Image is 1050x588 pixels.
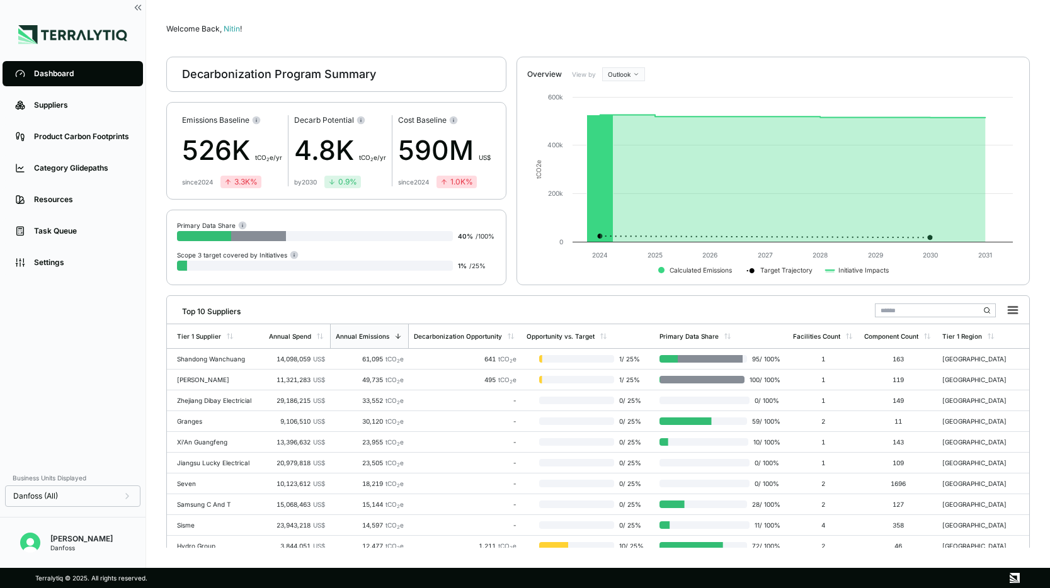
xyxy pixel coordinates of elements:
[255,154,282,161] span: t CO e/yr
[359,154,386,161] span: t CO e/yr
[942,397,1023,404] div: [GEOGRAPHIC_DATA]
[745,376,780,383] span: 100 / 100 %
[335,480,404,487] div: 18,219
[172,302,241,317] div: Top 10 Suppliers
[177,542,258,550] div: Hydro Group
[177,376,258,383] div: [PERSON_NAME]
[177,332,221,340] div: Tier 1 Supplier
[398,115,491,125] div: Cost Baseline
[978,251,992,259] text: 2031
[864,542,932,550] div: 46
[614,480,648,487] span: 0 / 25 %
[313,355,325,363] span: US$
[614,438,648,446] span: 0 / 25 %
[476,232,494,240] span: / 100 %
[385,542,404,550] span: tCO e
[942,521,1023,529] div: [GEOGRAPHIC_DATA]
[177,250,299,259] div: Scope 3 target covered by Initiatives
[414,397,516,404] div: -
[335,500,404,508] div: 15,144
[34,195,130,205] div: Resources
[498,542,516,550] span: tCO e
[864,459,932,466] div: 109
[614,397,648,404] span: 0 / 25 %
[414,521,516,529] div: -
[760,266,813,274] text: Target Trajectory
[397,400,400,405] sub: 2
[385,521,404,529] span: tCO e
[527,332,595,340] div: Opportunity vs. Target
[414,500,516,508] div: -
[414,332,502,340] div: Decarbonization Opportunity
[747,500,780,508] span: 28 / 100 %
[864,332,918,340] div: Component Count
[942,417,1023,425] div: [GEOGRAPHIC_DATA]
[747,355,780,363] span: 95 / 100 %
[398,178,429,186] div: since 2024
[269,500,325,508] div: 15,068,463
[942,480,1023,487] div: [GEOGRAPHIC_DATA]
[614,376,648,383] span: 1 / 25 %
[572,71,597,78] label: View by
[269,332,311,340] div: Annual Spend
[385,417,404,425] span: tCO e
[535,164,542,167] tspan: 2
[864,500,932,508] div: 127
[50,544,113,551] div: Danfoss
[269,459,325,466] div: 20,979,818
[747,542,780,550] span: 72 / 100 %
[793,397,854,404] div: 1
[793,542,854,550] div: 2
[5,470,140,485] div: Business Units Displayed
[177,417,258,425] div: Granges
[385,459,404,466] span: tCO e
[793,459,854,466] div: 1
[479,154,491,161] span: US$
[414,376,516,383] div: 495
[793,417,854,425] div: 2
[440,177,473,187] div: 1.0K %
[548,189,563,197] text: 200k
[166,24,1030,34] div: Welcome Back,
[177,220,247,230] div: Primary Data Share
[793,438,854,446] div: 1
[670,266,732,274] text: Calculated Emissions
[398,130,491,171] div: 590M
[269,521,325,529] div: 23,943,218
[614,542,648,550] span: 10 / 25 %
[868,251,883,259] text: 2029
[414,355,516,363] div: 641
[269,438,325,446] div: 13,396,632
[864,397,932,404] div: 149
[34,100,130,110] div: Suppliers
[177,438,258,446] div: Xi'An Guangfeng
[385,480,404,487] span: tCO e
[793,480,854,487] div: 2
[864,355,932,363] div: 163
[659,332,719,340] div: Primary Data Share
[313,417,325,425] span: US$
[942,376,1023,383] div: [GEOGRAPHIC_DATA]
[397,504,400,509] sub: 2
[397,441,400,447] sub: 2
[864,438,932,446] div: 143
[510,379,513,385] sub: 2
[336,332,389,340] div: Annual Emissions
[182,115,282,125] div: Emissions Baseline
[510,358,513,364] sub: 2
[385,376,404,383] span: tCO e
[313,459,325,466] span: US$
[328,177,357,187] div: 0.9 %
[864,521,932,529] div: 358
[747,417,780,425] span: 59 / 100 %
[269,542,325,550] div: 3,844,051
[458,232,473,240] span: 40 %
[510,545,513,551] sub: 2
[182,178,213,186] div: since 2024
[813,251,828,259] text: 2028
[224,177,258,187] div: 3.3K %
[50,534,113,544] div: [PERSON_NAME]
[592,251,608,259] text: 2024
[527,69,562,79] div: Overview
[864,376,932,383] div: 119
